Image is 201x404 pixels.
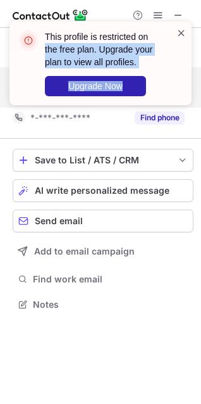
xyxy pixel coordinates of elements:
[13,270,193,288] button: Find work email
[34,246,135,256] span: Add to email campaign
[13,210,193,232] button: Send email
[13,179,193,202] button: AI write personalized message
[45,76,146,96] button: Upgrade Now
[35,186,169,196] span: AI write personalized message
[13,149,193,172] button: save-profile-one-click
[68,81,123,91] span: Upgrade Now
[13,296,193,313] button: Notes
[13,8,88,23] img: ContactOut v5.3.10
[33,299,188,310] span: Notes
[33,274,188,285] span: Find work email
[35,216,83,226] span: Send email
[18,30,39,51] img: error
[45,30,161,68] header: This profile is restricted on the free plan. Upgrade your plan to view all profiles.
[13,240,193,263] button: Add to email campaign
[35,155,171,165] div: Save to List / ATS / CRM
